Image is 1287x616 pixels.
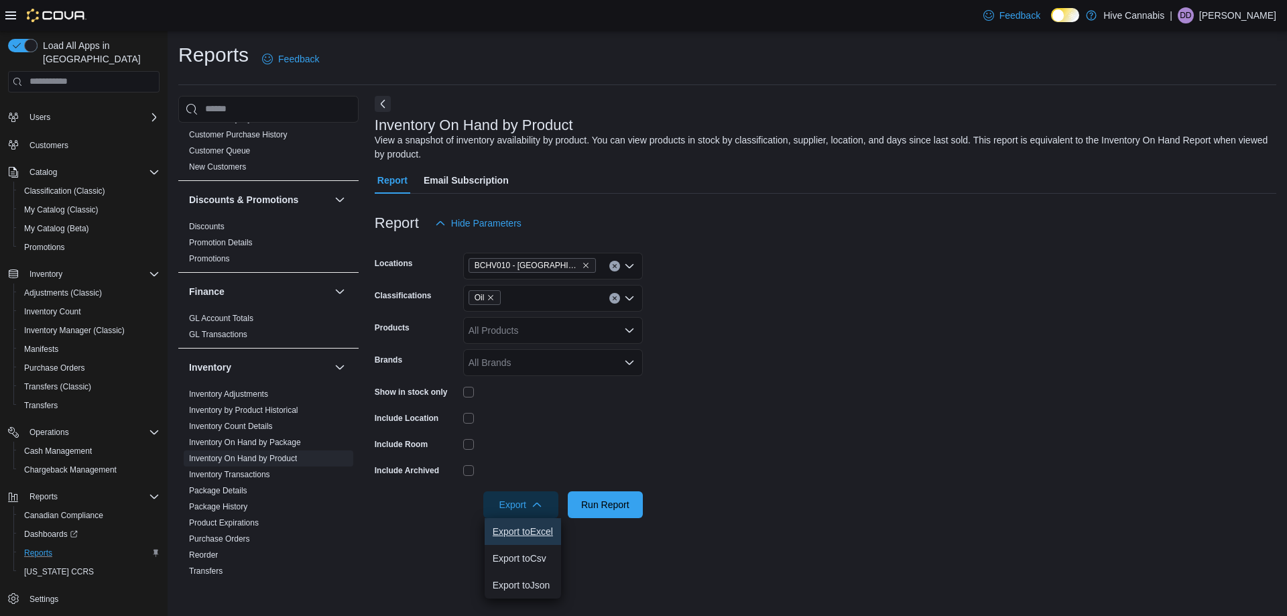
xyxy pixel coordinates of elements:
a: Inventory by Product Historical [189,406,298,415]
a: GL Account Totals [189,314,253,323]
span: Classification (Classic) [19,183,160,199]
span: Purchase Orders [189,534,250,544]
span: Operations [29,427,69,438]
a: Inventory On Hand by Product [189,454,297,463]
span: Inventory Manager (Classic) [19,322,160,338]
a: Discounts [189,222,225,231]
span: Transfers [19,397,160,414]
h3: Finance [189,285,225,298]
a: Cash Management [19,443,97,459]
button: Canadian Compliance [13,506,165,525]
a: Dashboards [19,526,83,542]
label: Include Room [375,439,428,450]
button: [US_STATE] CCRS [13,562,165,581]
a: Manifests [19,341,64,357]
span: Catalog [29,167,57,178]
button: Promotions [13,238,165,257]
span: Users [24,109,160,125]
span: My Catalog (Beta) [24,223,89,234]
a: Settings [24,591,64,607]
span: Inventory On Hand by Product [189,453,297,464]
span: Report [377,167,408,194]
a: Promotion Details [189,238,253,247]
span: BCHV010 - Port Alberni [469,258,596,273]
span: Inventory [29,269,62,280]
span: Export to Json [493,580,553,591]
a: GL Transactions [189,330,247,339]
span: Run Report [581,498,629,511]
span: Package History [189,501,247,512]
a: Inventory Count Details [189,422,273,431]
span: Hide Parameters [451,217,522,230]
button: Catalog [3,163,165,182]
span: Inventory Transactions [189,469,270,480]
h1: Reports [178,42,249,68]
button: Inventory [332,359,348,375]
span: Discounts [189,221,225,232]
span: Inventory Manager (Classic) [24,325,125,336]
a: Purchase Orders [19,360,90,376]
a: Classification (Classic) [19,183,111,199]
button: Catalog [24,164,62,180]
img: Cova [27,9,86,22]
span: Transfers (Classic) [19,379,160,395]
button: Discounts & Promotions [332,192,348,208]
span: Customer Purchase History [189,129,288,140]
span: Cash Management [19,443,160,459]
div: Finance [178,310,359,348]
a: Feedback [978,2,1046,29]
span: Load All Apps in [GEOGRAPHIC_DATA] [38,39,160,66]
span: Export to Csv [493,553,553,564]
span: Oil [475,291,485,304]
button: Inventory [189,361,329,374]
span: Reports [29,491,58,502]
a: Transfers [189,566,223,576]
span: Settings [29,594,58,605]
span: Email Subscription [424,167,509,194]
span: New Customers [189,162,246,172]
span: Purchase Orders [24,363,85,373]
button: Finance [332,284,348,300]
button: Inventory [3,265,165,284]
span: Oil [469,290,501,305]
span: Transfers [189,566,223,576]
span: Inventory Count Details [189,421,273,432]
button: Open list of options [624,325,635,336]
button: Run Report [568,491,643,518]
button: Open list of options [624,293,635,304]
button: Cash Management [13,442,165,460]
a: Promotions [19,239,70,255]
a: Reports [19,545,58,561]
button: Transfers (Classic) [13,377,165,396]
span: Feedback [999,9,1040,22]
span: Reports [19,545,160,561]
input: Dark Mode [1051,8,1079,22]
span: Settings [24,591,160,607]
label: Show in stock only [375,387,448,397]
button: Inventory Manager (Classic) [13,321,165,340]
h3: Inventory [189,361,231,374]
span: Customers [24,136,160,153]
button: Clear input [609,293,620,304]
label: Locations [375,258,413,269]
a: Promotions [189,254,230,263]
span: Inventory On Hand by Package [189,437,301,448]
span: Export to Excel [493,526,553,537]
a: Reorder [189,550,218,560]
a: Adjustments (Classic) [19,285,107,301]
button: Transfers [13,396,165,415]
span: Reports [24,489,160,505]
span: Adjustments (Classic) [24,288,102,298]
span: Operations [24,424,160,440]
span: Promotions [24,242,65,253]
a: Transfers [19,397,63,414]
a: Customer Purchase History [189,130,288,139]
span: Inventory Adjustments [189,389,268,399]
div: View a snapshot of inventory availability by product. You can view products in stock by classific... [375,133,1270,162]
button: Clear input [609,261,620,271]
span: Manifests [24,344,58,355]
span: My Catalog (Classic) [19,202,160,218]
span: Chargeback Management [19,462,160,478]
button: Reports [13,544,165,562]
span: Classification (Classic) [24,186,105,196]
